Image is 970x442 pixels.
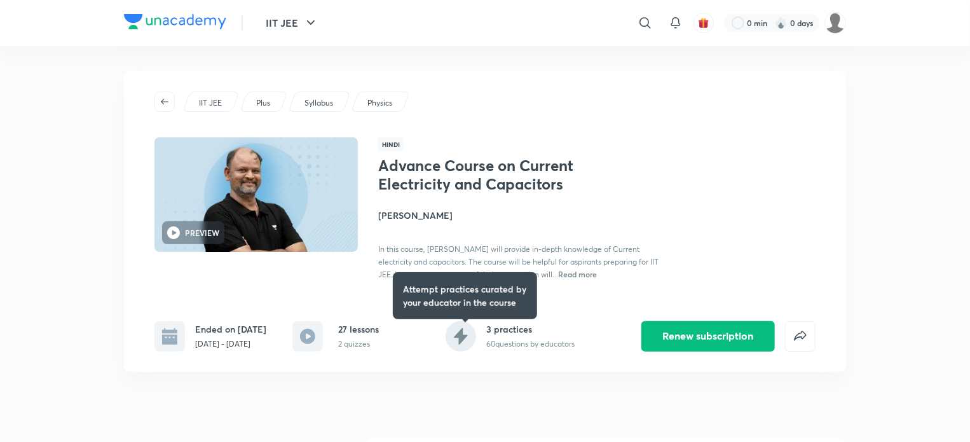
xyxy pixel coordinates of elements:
[153,136,360,253] img: Thumbnail
[367,97,392,109] p: Physics
[197,97,224,109] a: IIT JEE
[403,282,527,309] p: Attempt practices curated by your educator in the course
[378,156,586,193] h1: Advance Course on Current Electricity and Capacitors
[124,14,226,29] img: Company Logo
[824,12,846,34] img: Tarun Kumar
[486,322,575,336] h6: 3 practices
[254,97,273,109] a: Plus
[124,14,226,32] a: Company Logo
[378,209,663,222] h4: [PERSON_NAME]
[365,97,395,109] a: Physics
[303,97,336,109] a: Syllabus
[378,137,404,151] span: Hindi
[698,17,709,29] img: avatar
[258,10,326,36] button: IIT JEE
[378,244,659,279] span: In this course, [PERSON_NAME] will provide in-depth knowledge of Current electricity and capacito...
[641,321,775,352] button: Renew subscription
[558,269,597,279] span: Read more
[693,13,714,33] button: avatar
[338,338,379,350] p: 2 quizzes
[195,338,266,350] p: [DATE] - [DATE]
[785,321,816,352] button: false
[486,338,575,350] p: 60 questions by educators
[338,322,379,336] h6: 27 lessons
[256,97,270,109] p: Plus
[304,97,333,109] p: Syllabus
[195,322,266,336] h6: Ended on [DATE]
[199,97,222,109] p: IIT JEE
[185,227,219,238] h6: PREVIEW
[775,17,788,29] img: streak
